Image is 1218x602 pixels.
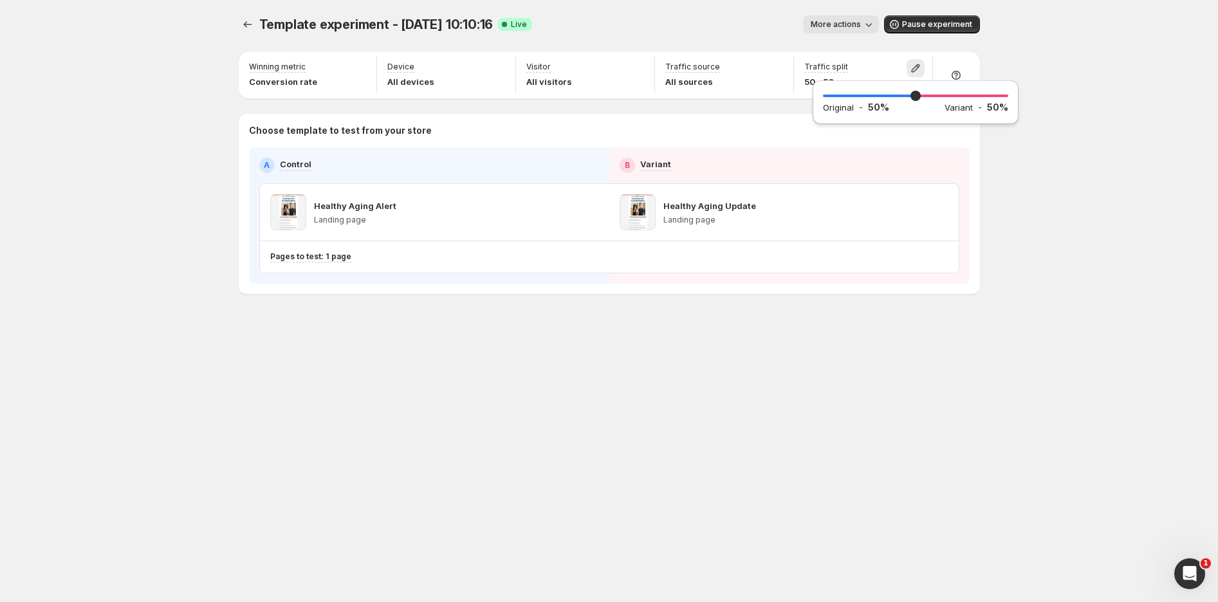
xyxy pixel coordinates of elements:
[823,101,945,114] div: -
[625,160,630,170] h2: B
[663,199,756,212] p: Healthy Aging Update
[663,215,756,225] p: Landing page
[804,75,848,88] p: 50 - 50
[823,101,854,114] h2: Original
[249,75,317,88] p: Conversion rate
[249,62,306,72] p: Winning metric
[640,158,671,170] p: Variant
[264,160,270,170] h2: A
[239,15,257,33] button: Experiments
[387,75,434,88] p: All devices
[314,215,396,225] p: Landing page
[987,101,1008,114] p: 50 %
[945,101,973,114] h2: Variant
[1174,558,1205,589] iframe: Intercom live chat
[314,199,396,212] p: Healthy Aging Alert
[526,62,551,72] p: Visitor
[803,15,879,33] button: More actions
[811,19,861,30] span: More actions
[804,62,848,72] p: Traffic split
[387,62,414,72] p: Device
[270,251,351,262] p: Pages to test: 1 page
[1201,558,1211,569] span: 1
[249,124,970,137] p: Choose template to test from your store
[511,19,527,30] span: Live
[665,62,720,72] p: Traffic source
[665,75,720,88] p: All sources
[902,19,972,30] span: Pause experiment
[620,194,656,230] img: Healthy Aging Update
[270,194,306,230] img: Healthy Aging Alert
[884,15,980,33] button: Pause experiment
[526,75,572,88] p: All visitors
[868,101,889,114] p: 50 %
[259,17,494,32] span: Template experiment - [DATE] 10:10:16
[945,101,1008,114] div: -
[280,158,311,170] p: Control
